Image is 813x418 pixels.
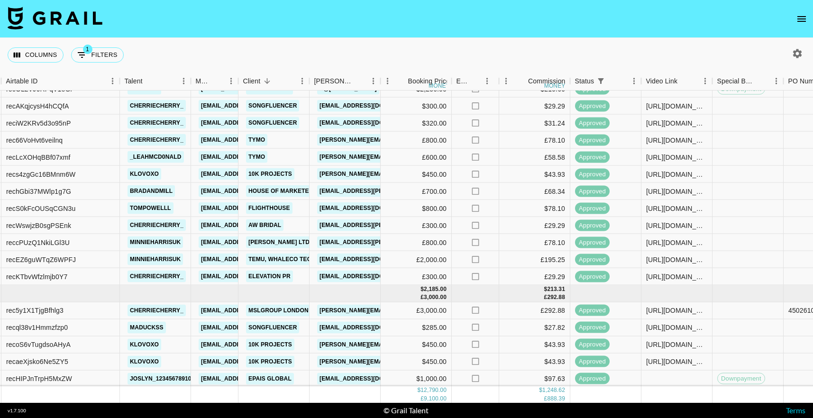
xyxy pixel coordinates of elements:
div: recoS6vTugdsoAHyA [6,340,71,349]
a: [EMAIL_ADDRESS][DOMAIN_NAME] [317,254,423,265]
button: Sort [756,74,769,88]
a: [EMAIL_ADDRESS][PERSON_NAME][DOMAIN_NAME] [199,185,353,197]
div: https://www.tiktok.com/@klovoxo/video/7527428117871349047?is_from_webapp=1&sender_device=pc&web_i... [646,169,707,179]
div: https://www.instagram.com/stories/minnieharrisuk/3696700813652098617/ [646,237,707,247]
div: Expenses: Remove Commission? [457,72,470,91]
div: https://www.tiktok.com/@bradandmill/video/7538481855750769942?is_from_webapp=1&sender_device=pc&w... [646,186,707,196]
button: Show filters [71,47,124,63]
a: [EMAIL_ADDRESS][PERSON_NAME][DOMAIN_NAME] [199,373,353,384]
span: approved [575,306,610,315]
div: $ [417,386,420,394]
a: [EMAIL_ADDRESS][DOMAIN_NAME] [317,202,423,214]
a: [PERSON_NAME] LTD [246,236,312,248]
button: Show filters [594,74,607,88]
div: https://www.tiktok.com/@klovoxo/video/7541598012364066062?is_from_webapp=1&sender_device=pc&web_i... [646,357,707,366]
a: Songfluencer [246,321,299,333]
a: [EMAIL_ADDRESS][PERSON_NAME][DOMAIN_NAME] [199,321,353,333]
div: Booking Price [408,72,450,91]
button: Sort [38,74,51,88]
a: House of Marketers [246,185,320,197]
button: Sort [677,74,691,88]
button: Menu [480,74,494,88]
div: money [429,83,450,89]
div: £700.00 [381,183,452,200]
div: Talent [125,72,143,91]
div: £ [544,293,548,301]
button: Menu [698,74,713,88]
a: cherriecherry_ [128,117,186,129]
div: 2,185.00 [424,285,447,293]
a: minnieharrisuk [128,236,183,248]
div: 9,100.00 [424,394,447,402]
a: cherriecherry_ [128,219,186,231]
a: 10k Projects [246,338,294,350]
span: Downpayment [718,84,765,93]
div: $ [544,285,548,293]
div: £ [544,394,548,402]
a: bradandmill [128,185,175,197]
span: approved [575,101,610,110]
span: approved [575,84,610,93]
a: TYMO [246,134,267,146]
span: approved [575,340,610,349]
div: $300.00 [381,98,452,115]
div: £195.25 [499,251,570,268]
div: 888.39 [547,394,565,402]
div: £78.10 [499,234,570,251]
a: joslyn_12345678910 [128,373,194,384]
div: $31.24 [499,115,570,132]
div: recWswjzB0sgPSEnk [6,220,71,230]
div: £68.34 [499,183,570,200]
div: $450.00 [381,336,452,353]
a: [EMAIL_ADDRESS][PERSON_NAME][DOMAIN_NAME] [317,185,472,197]
div: https://www.tiktok.com/@cherriecherry_/video/7502174336757812502?is_from_webapp=1&sender_device=p... [646,135,707,145]
div: Client [238,72,310,91]
div: v 1.7.100 [8,408,26,414]
a: [EMAIL_ADDRESS][PERSON_NAME][DOMAIN_NAME] [199,117,353,129]
div: £2,000.00 [381,251,452,268]
div: recKTbvWfzlmjb0Y7 [6,272,67,281]
div: https://www.tiktok.com/@klovoxo/video/7540798555607354679?is_from_webapp=1&sender_device=pc&web_i... [646,340,707,349]
a: [EMAIL_ADDRESS][PERSON_NAME][DOMAIN_NAME] [199,236,353,248]
a: [EMAIL_ADDRESS][PERSON_NAME][DOMAIN_NAME] [199,134,353,146]
a: [EMAIL_ADDRESS][PERSON_NAME][DOMAIN_NAME] [199,168,353,180]
div: https://www.tiktok.com/@cherriecherry_/video/7533987890913725718?is_from_webapp=1&sender_device=p... [646,220,707,230]
span: approved [575,153,610,162]
span: approved [575,323,610,332]
a: [EMAIL_ADDRESS][PERSON_NAME][DOMAIN_NAME] [199,151,353,163]
a: klovoxo [128,168,161,180]
a: [PERSON_NAME][EMAIL_ADDRESS][PERSON_NAME][DOMAIN_NAME] [317,338,521,350]
a: [EMAIL_ADDRESS][PERSON_NAME][DOMAIN_NAME] [199,271,353,282]
a: [PERSON_NAME][EMAIL_ADDRESS][PERSON_NAME][DOMAIN_NAME] [317,168,521,180]
div: $43.93 [499,336,570,353]
div: https://www.tiktok.com/@maduckss/video/7535134528151604536?is_from_webapp=1&sender_device=pc&web_... [646,323,707,332]
div: Special Booking Type [717,72,756,91]
div: recs4zgGc16BMnm6W [6,169,75,179]
a: TYMO [246,151,267,163]
a: cherriecherry_ [128,271,186,282]
div: $800.00 [381,200,452,217]
button: Menu [627,74,641,88]
a: Temu, Whaleco Technology Limited ([GEOGRAPHIC_DATA]/[GEOGRAPHIC_DATA]) [246,254,499,265]
span: approved [575,374,610,383]
div: Special Booking Type [713,72,784,91]
button: Menu [499,74,513,88]
a: 10k Projects [246,355,294,367]
a: _leahmcd0nald [128,151,184,163]
a: [EMAIL_ADDRESS][PERSON_NAME][DOMAIN_NAME] [317,236,472,248]
span: approved [575,255,610,264]
span: approved [575,187,610,196]
div: £58.58 [499,149,570,166]
a: Flighthouse [246,202,292,214]
div: £800.00 [381,234,452,251]
div: $450.00 [381,353,452,370]
a: Songfluencer [246,100,299,112]
a: [EMAIL_ADDRESS][PERSON_NAME][DOMAIN_NAME] [317,219,472,231]
a: [EMAIL_ADDRESS][DOMAIN_NAME] [317,271,423,282]
a: [EMAIL_ADDRESS][PERSON_NAME][DOMAIN_NAME] [199,202,353,214]
a: AW Bridal [246,219,283,231]
a: [EMAIL_ADDRESS][PERSON_NAME][DOMAIN_NAME] [199,304,353,316]
div: $43.93 [499,166,570,183]
span: approved [575,221,610,230]
button: Menu [366,74,381,88]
